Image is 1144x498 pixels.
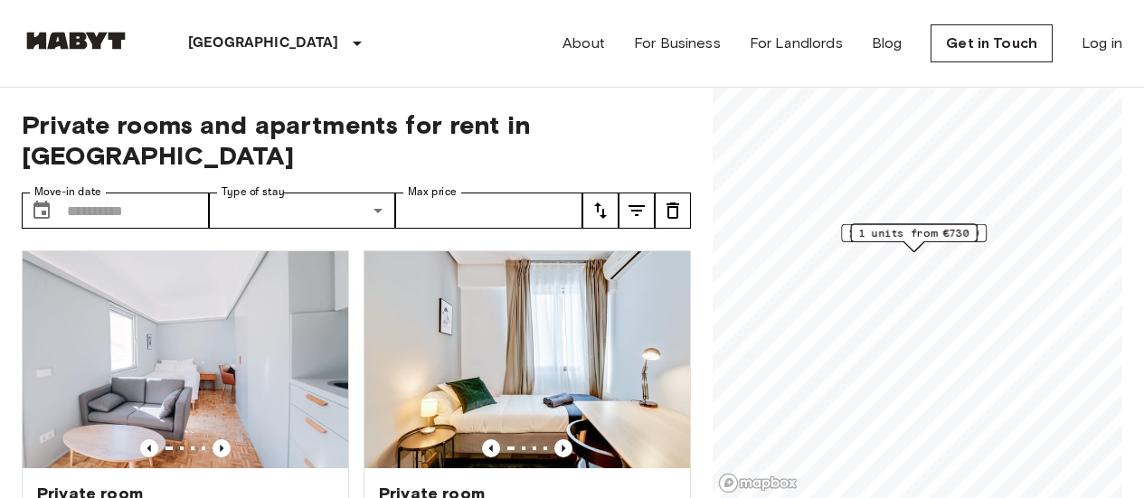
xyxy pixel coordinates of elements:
a: For Landlords [750,33,843,54]
img: Marketing picture of unit ES-15-018-001-03H [364,251,690,468]
button: tune [655,193,691,229]
a: For Business [634,33,721,54]
button: Previous image [554,439,572,457]
img: Marketing picture of unit ES-15-032-001-05H [23,251,348,468]
a: Get in Touch [931,24,1053,62]
a: Blog [872,33,903,54]
button: Previous image [140,439,158,457]
button: Previous image [482,439,500,457]
button: Choose date [24,193,60,229]
button: Previous image [213,439,231,457]
button: tune [619,193,655,229]
button: tune [582,193,619,229]
label: Type of stay [222,184,285,200]
div: Map marker [851,224,978,252]
a: About [563,33,605,54]
img: Habyt [22,32,130,50]
div: Map marker [841,224,987,252]
label: Max price [408,184,457,200]
label: Move-in date [34,184,101,200]
span: 216 units from €1200 [849,225,979,241]
p: [GEOGRAPHIC_DATA] [188,33,339,54]
a: Log in [1082,33,1122,54]
a: Mapbox logo [718,473,798,493]
span: 1 units from €730 [859,225,969,241]
span: Private rooms and apartments for rent in [GEOGRAPHIC_DATA] [22,109,691,171]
